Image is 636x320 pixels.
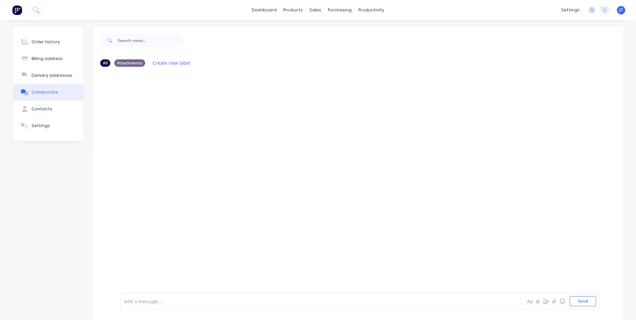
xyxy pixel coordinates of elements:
button: Aa [526,297,534,305]
div: Collaborate [32,89,58,95]
div: Contacts [32,106,52,112]
button: Order history [13,34,83,50]
button: Create new label [149,58,194,67]
button: Settings [13,117,83,134]
div: Attachments [114,59,145,67]
div: products [280,5,306,15]
button: Send [570,296,596,306]
div: Settings [32,123,50,129]
div: purchasing [325,5,355,15]
div: settings [558,5,583,15]
button: Collaborate [13,84,83,101]
div: Order history [32,39,60,45]
div: Billing address [32,56,63,62]
a: dashboard [248,5,280,15]
button: @ [534,297,542,305]
div: Delivery addresses [32,72,72,78]
div: All [100,59,110,67]
div: sales [306,5,325,15]
div: productivity [355,5,388,15]
button: Delivery addresses [13,67,83,84]
span: JT [619,7,623,13]
button: ☺ [558,297,566,305]
input: Search notes... [118,34,184,47]
button: Billing address [13,50,83,67]
button: Contacts [13,101,83,117]
img: Factory [12,5,22,15]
